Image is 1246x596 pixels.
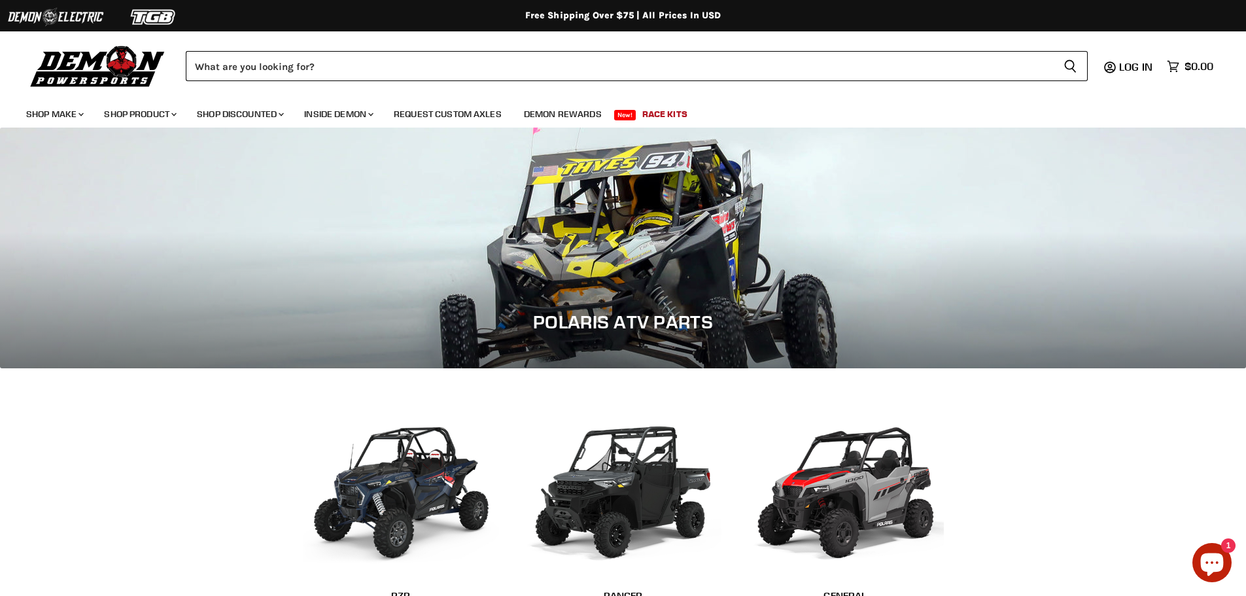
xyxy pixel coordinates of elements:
a: $0.00 [1160,57,1220,76]
a: Inside Demon [294,101,381,128]
a: Request Custom Axles [384,101,511,128]
a: Race Kits [632,101,697,128]
input: Search [186,51,1053,81]
img: Demon Electric Logo 2 [7,5,105,29]
a: Shop Make [16,101,92,128]
inbox-online-store-chat: Shopify online store chat [1188,543,1236,586]
img: RZR [303,408,499,571]
a: Shop Product [94,101,184,128]
a: Shop Discounted [187,101,292,128]
span: $0.00 [1185,60,1213,73]
span: New! [614,110,636,120]
a: Log in [1113,61,1160,73]
img: Ranger [525,408,721,571]
img: Demon Powersports [26,43,169,89]
div: Free Shipping Over $75 | All Prices In USD [100,10,1147,22]
img: General [748,408,944,571]
h1: Polaris ATV Parts [20,311,1226,333]
button: Search [1053,51,1088,81]
span: Log in [1119,60,1152,73]
img: TGB Logo 2 [105,5,203,29]
a: Demon Rewards [514,101,612,128]
form: Product [186,51,1088,81]
ul: Main menu [16,96,1210,128]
